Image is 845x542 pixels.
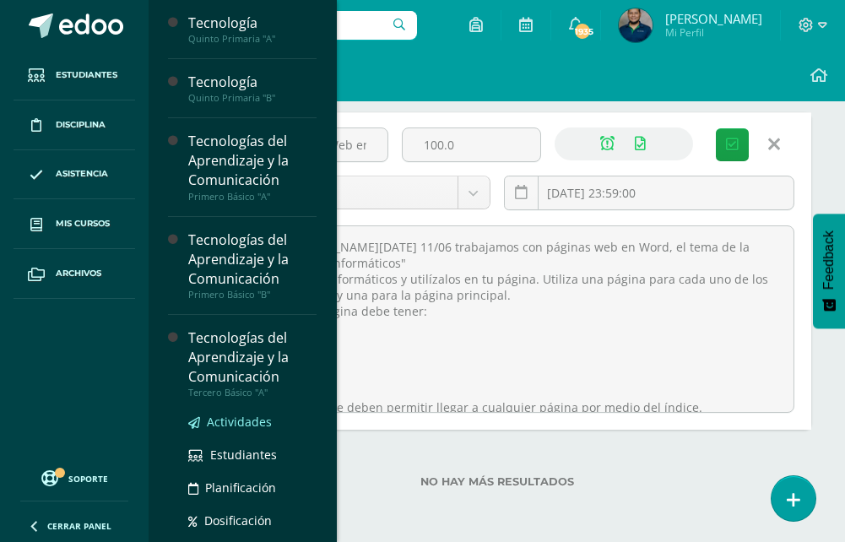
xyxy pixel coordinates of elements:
a: Planificación [188,478,317,497]
a: TecnologíaQuinto Primaria "A" [188,14,317,45]
div: Tecnología [188,14,317,33]
span: Feedback [821,230,837,290]
a: Tecnologías del Aprendizaje y la ComunicaciónPrimero Básico "B" [188,230,317,301]
div: Quinto Primaria "B" [188,92,317,104]
input: Puntos máximos [403,128,539,161]
span: Planificación [205,480,276,496]
div: Tecnologías del Aprendizaje y la Comunicación [188,230,317,289]
div: Tecnologías del Aprendizaje y la Comunicación [188,132,317,190]
span: [PERSON_NAME] [665,10,762,27]
a: Soporte [20,466,128,489]
span: Actividades [207,414,272,430]
span: Asistencia [56,167,108,181]
div: Primero Básico "B" [188,289,317,301]
span: 1935 [573,22,592,41]
textarea: En la clase [PERSON_NAME][DATE] 11/06 trabajamos con páginas web en Word, el tema de la página es... [200,226,794,412]
a: Disciplina [14,100,135,150]
span: Estudiantes [56,68,117,82]
a: Estudiantes [188,445,317,464]
span: Estudiantes [210,447,277,463]
div: Tecnologías del Aprendizaje y la Comunicación [188,328,317,387]
div: Tecnología [188,73,317,92]
a: Mis cursos [14,199,135,249]
a: Estudiantes [14,51,135,100]
a: Dosificación [188,511,317,530]
a: Actividades [188,412,317,431]
span: Mis cursos [56,217,110,230]
div: Primero Básico "A" [188,191,317,203]
div: Quinto Primaria "A" [188,33,317,45]
a: Tecnologías del Aprendizaje y la ComunicaciónPrimero Básico "A" [188,132,317,202]
a: Tecnologías del Aprendizaje y la ComunicaciónTercero Básico "A" [188,328,317,398]
span: Soporte [68,473,108,485]
button: Feedback - Mostrar encuesta [813,214,845,328]
a: Zona [200,176,490,209]
div: Tercero Básico "A" [188,387,317,398]
label: No hay más resultados [182,475,811,488]
input: Fecha de entrega [505,176,794,209]
a: Asistencia [14,150,135,200]
a: TecnologíaQuinto Primaria "B" [188,73,317,104]
span: Disciplina [56,118,106,132]
span: Archivos [56,267,101,280]
img: d8373e4dfd60305494891825aa241832.png [619,8,653,42]
span: Cerrar panel [47,520,111,532]
span: Mi Perfil [665,25,762,40]
span: Dosificación [204,512,272,528]
a: Archivos [14,249,135,299]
